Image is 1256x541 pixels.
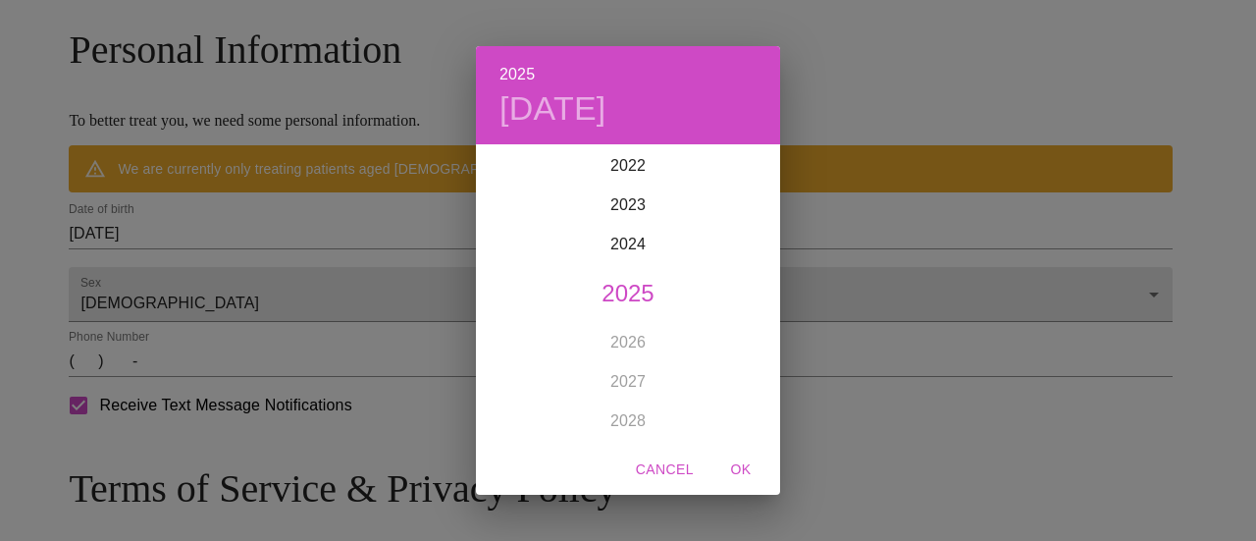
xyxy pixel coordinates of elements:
span: OK [717,458,764,482]
span: Cancel [636,458,694,482]
div: 2024 [476,225,780,264]
button: OK [709,452,772,488]
div: 2022 [476,146,780,186]
div: 2023 [476,186,780,225]
button: Cancel [628,452,702,488]
button: [DATE] [499,88,606,130]
div: 2025 [476,274,780,313]
button: 2025 [499,61,535,88]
